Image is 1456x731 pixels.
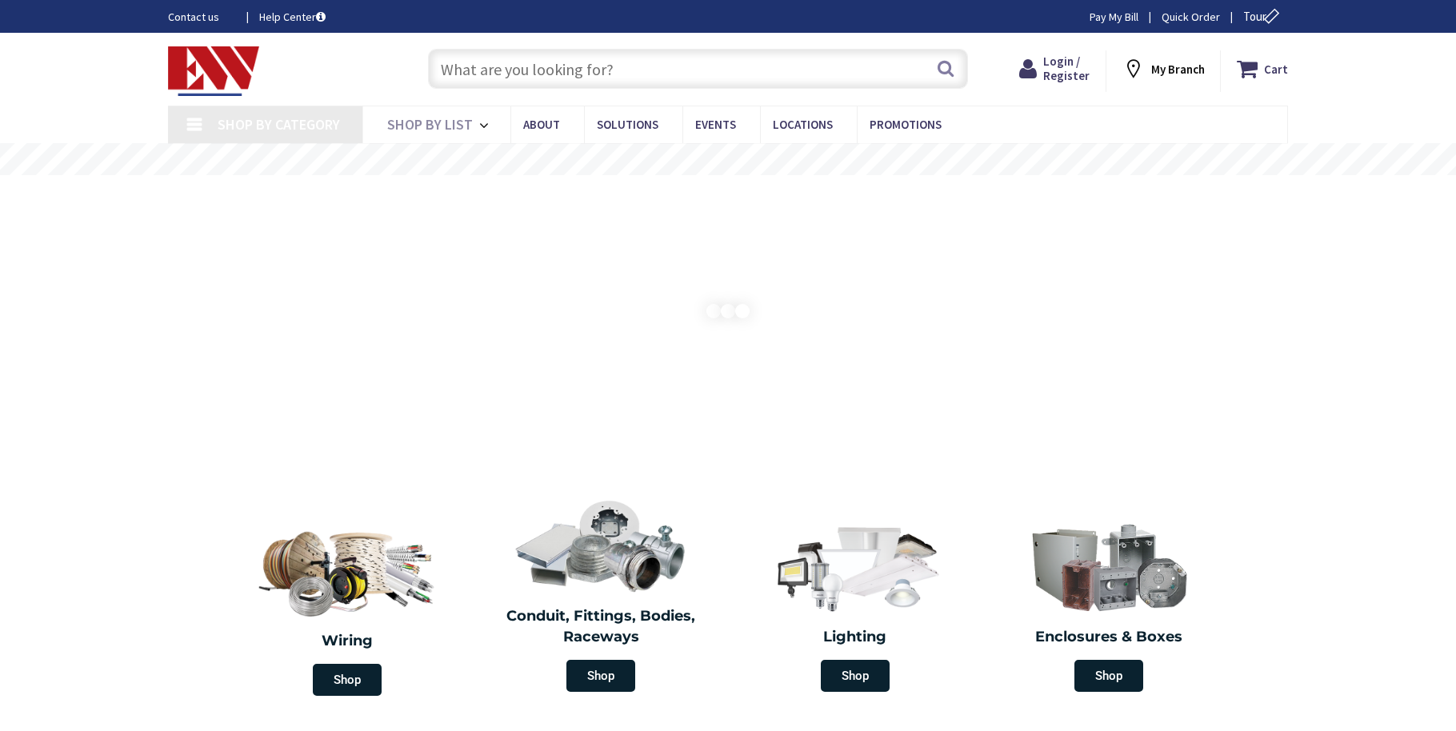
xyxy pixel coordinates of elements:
[168,46,259,96] img: Electrical Wholesalers, Inc.
[695,117,736,132] span: Events
[582,151,875,169] rs-layer: Free Same Day Pickup at 19 Locations
[523,117,560,132] span: About
[821,660,890,692] span: Shop
[1090,9,1138,25] a: Pay My Bill
[732,512,978,700] a: Lighting Shop
[168,9,234,25] a: Contact us
[566,660,635,692] span: Shop
[597,117,658,132] span: Solutions
[1237,54,1288,83] a: Cart
[1019,54,1090,83] a: Login / Register
[870,117,942,132] span: Promotions
[1074,660,1143,692] span: Shop
[313,664,382,696] span: Shop
[220,512,474,704] a: Wiring Shop
[1264,54,1288,83] strong: Cart
[228,631,466,652] h2: Wiring
[428,49,968,89] input: What are you looking for?
[986,512,1233,700] a: Enclosures & Boxes Shop
[486,606,717,647] h2: Conduit, Fittings, Bodies, Raceways
[259,9,326,25] a: Help Center
[994,627,1225,648] h2: Enclosures & Boxes
[218,115,340,134] span: Shop By Category
[773,117,833,132] span: Locations
[478,491,725,700] a: Conduit, Fittings, Bodies, Raceways Shop
[1162,9,1220,25] a: Quick Order
[1151,62,1205,77] strong: My Branch
[1243,9,1284,24] span: Tour
[1043,54,1090,83] span: Login / Register
[34,11,91,26] span: Support
[740,627,970,648] h2: Lighting
[1122,54,1205,83] div: My Branch
[387,115,473,134] span: Shop By List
